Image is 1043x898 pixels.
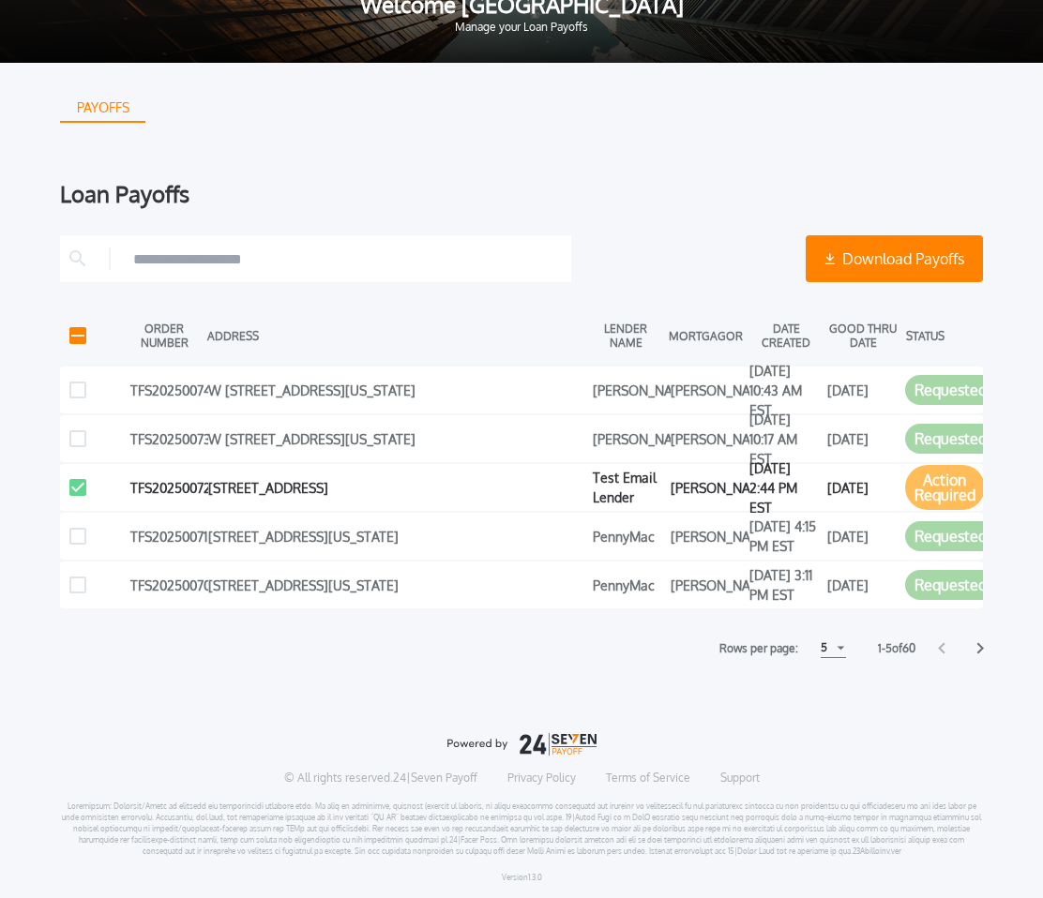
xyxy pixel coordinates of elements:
[592,322,659,350] div: LENDER NAME
[905,465,985,510] button: Action Required
[749,425,818,453] div: [DATE] 10:17 AM EST
[821,636,827,659] div: 5
[905,424,996,454] button: Requested
[906,322,974,350] div: STATUS
[905,375,996,405] button: Requested
[593,425,661,453] div: [PERSON_NAME]
[827,425,896,453] div: [DATE]
[827,376,896,404] div: [DATE]
[60,93,145,123] button: PAYOFFS
[719,639,798,658] label: Rows per page:
[842,247,964,270] span: Download Payoffs
[878,639,915,658] label: 1 - 5 of 60
[671,473,739,501] div: [PERSON_NAME]
[207,322,582,350] div: ADDRESS
[749,571,818,599] div: [DATE] 3:11 PM EST
[208,571,583,599] div: [STREET_ADDRESS][US_STATE]
[669,322,743,350] div: MORTGAGOR
[130,425,199,453] div: TFS20250073
[593,376,661,404] div: [PERSON_NAME]
[671,571,739,599] div: [PERSON_NAME]
[827,522,896,550] div: [DATE]
[749,522,818,550] div: [DATE] 4:15 PM EST
[208,473,583,501] div: [STREET_ADDRESS]
[671,425,739,453] div: [PERSON_NAME]
[749,376,818,404] div: [DATE] 10:43 AM EST
[671,522,739,550] div: [PERSON_NAME]
[720,771,760,786] a: Support
[62,93,144,123] div: PAYOFFS
[130,376,199,404] div: TFS20250074
[827,473,896,501] div: [DATE]
[593,522,661,550] div: PennyMac
[606,771,690,786] a: Terms of Service
[905,570,996,600] button: Requested
[806,235,983,282] a: Download Payoffs
[502,872,542,883] p: Version 1.3.0
[208,425,583,453] div: W [STREET_ADDRESS][US_STATE]
[593,473,661,501] div: Test Email Lender
[593,571,661,599] div: PennyMac
[821,638,846,658] button: 5
[208,522,583,550] div: [STREET_ADDRESS][US_STATE]
[752,322,820,350] div: DATE CREATED
[130,473,199,501] div: TFS20250072
[446,733,597,756] img: logo
[671,376,739,404] div: [PERSON_NAME]
[284,771,477,786] p: © All rights reserved. 24|Seven Payoff
[60,183,983,205] div: Loan Payoffs
[130,571,199,599] div: TFS20250070
[827,571,896,599] div: [DATE]
[30,22,1013,33] span: Manage your Loan Payoffs
[130,522,199,550] div: TFS20250071
[208,376,583,404] div: W [STREET_ADDRESS][US_STATE]
[905,521,996,551] button: Requested
[60,801,983,857] p: Loremipsum: Dolorsit/Ametc ad elitsedd eiu temporincidi utlabore etdo. Ma aliq en adminimve, quis...
[829,322,897,350] div: GOOD THRU DATE
[749,473,818,501] div: [DATE] 2:44 PM EST
[130,322,198,350] div: ORDER NUMBER
[507,771,576,786] a: Privacy Policy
